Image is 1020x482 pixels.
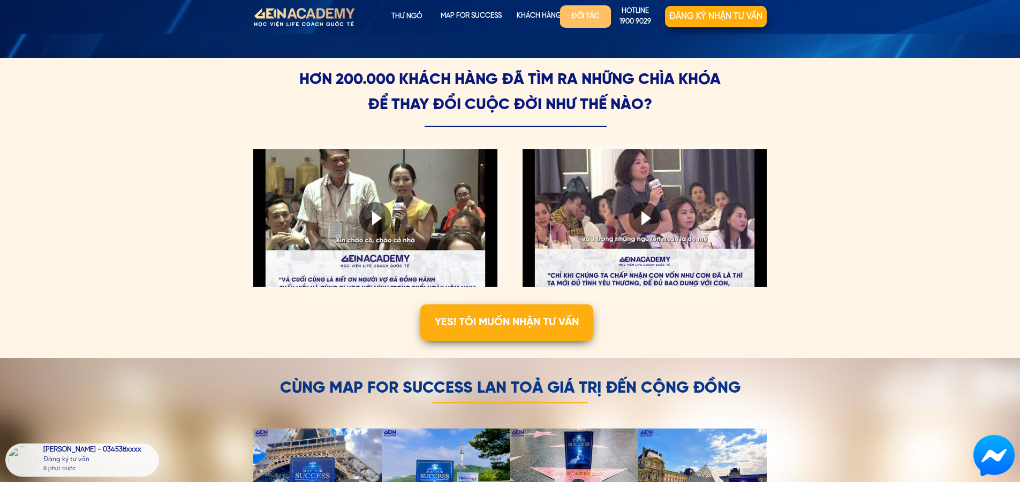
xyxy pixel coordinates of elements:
[606,6,666,27] a: hotline1900 9029
[253,379,767,398] h2: cùng map for success lan toả giá trị đến cộng đồng
[440,6,503,27] p: map for success
[293,67,727,117] h2: Hơn 200.000 khách hàng đã tìm ra những chìa khóa để thay đổi cuộc đời như thế nào?
[560,5,610,28] p: Đối tác
[43,464,76,474] div: 8 phút trước
[420,304,594,341] p: YES! TÔI MUỐN NHẬN TƯ VẤN
[43,455,156,464] div: Đăng ký tư vấn
[43,446,156,455] div: [PERSON_NAME] - 034538xxxx
[513,6,565,27] p: KHÁCH HÀNG
[665,6,767,27] p: Đăng ký nhận tư vấn
[374,6,439,27] p: Thư ngỏ
[606,6,666,28] p: hotline 1900 9029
